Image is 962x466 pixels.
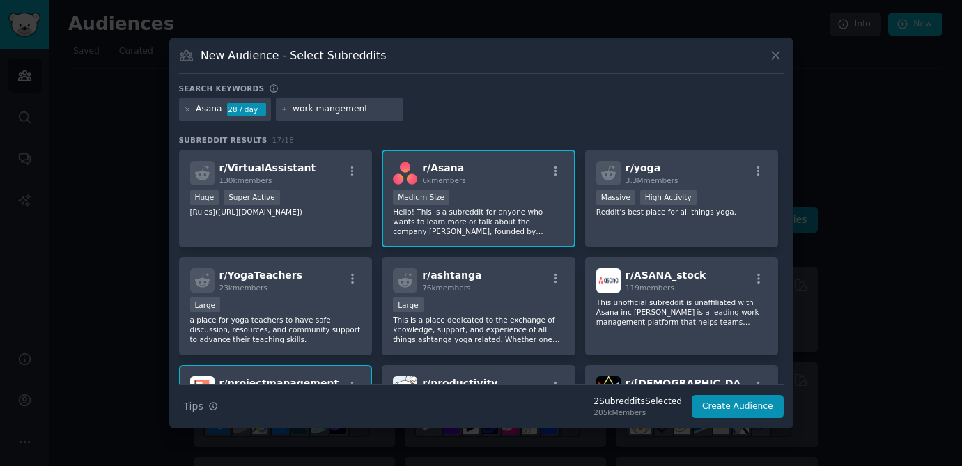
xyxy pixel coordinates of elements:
[190,207,362,217] p: [Rules]([URL][DOMAIN_NAME])
[422,270,481,281] span: r/ ashtanga
[393,190,449,205] div: Medium Size
[692,395,784,419] button: Create Audience
[201,48,386,63] h3: New Audience - Select Subreddits
[179,84,265,93] h3: Search keywords
[219,162,316,173] span: r/ VirtualAssistant
[422,284,470,292] span: 76k members
[190,315,362,344] p: a place for yoga teachers to have safe discussion, resources, and community support to advance th...
[272,136,295,144] span: 17 / 18
[196,103,222,116] div: Asana
[640,190,697,205] div: High Activity
[626,162,660,173] span: r/ yoga
[190,190,219,205] div: Huge
[626,176,678,185] span: 3.3M members
[626,378,758,389] span: r/ [DEMOGRAPHIC_DATA]
[190,297,221,312] div: Large
[596,268,621,293] img: ASANA_stock
[596,297,768,327] p: This unofficial subreddit is unaffiliated with Asana inc [PERSON_NAME] is a leading work manageme...
[219,270,303,281] span: r/ YogaTeachers
[626,270,706,281] span: r/ ASANA_stock
[393,297,424,312] div: Large
[190,376,215,401] img: projectmanagement
[393,376,417,401] img: productivity
[224,190,280,205] div: Super Active
[184,399,203,414] span: Tips
[393,207,564,236] p: Hello! This is a subreddit for anyone who wants to learn more or talk about the company [PERSON_N...
[596,376,621,401] img: thelema
[227,103,266,116] div: 28 / day
[422,176,466,185] span: 6k members
[219,378,339,389] span: r/ projectmanagement
[179,394,223,419] button: Tips
[594,407,682,417] div: 205k Members
[179,135,267,145] span: Subreddit Results
[422,162,464,173] span: r/ Asana
[393,315,564,344] p: This is a place dedicated to the exchange of knowledge, support, and experience of all things ash...
[594,396,682,408] div: 2 Subreddit s Selected
[219,176,272,185] span: 130k members
[293,103,398,116] input: New Keyword
[596,190,635,205] div: Massive
[626,284,674,292] span: 119 members
[422,378,497,389] span: r/ productivity
[393,161,417,185] img: Asana
[596,207,768,217] p: Reddit's best place for all things yoga.
[219,284,267,292] span: 23k members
